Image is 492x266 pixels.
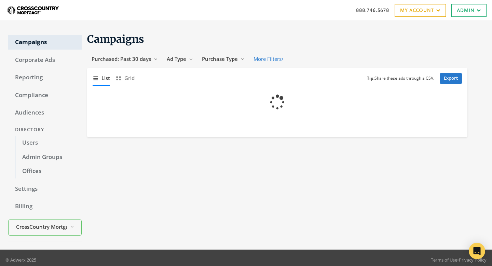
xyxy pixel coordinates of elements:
[431,256,487,263] div: •
[162,53,197,65] button: Ad Type
[15,150,82,164] a: Admin Groups
[459,257,487,263] a: Privacy Policy
[431,257,457,263] a: Terms of Use
[115,71,135,85] button: Grid
[197,53,249,65] button: Purchase Type
[87,53,162,65] button: Purchased: Past 30 days
[5,2,61,19] img: Adwerx
[8,53,82,67] a: Corporate Ads
[367,75,434,82] small: Share these ads through a CSV.
[124,74,135,82] span: Grid
[8,35,82,50] a: Campaigns
[93,71,110,85] button: List
[451,4,487,17] a: Admin
[15,136,82,150] a: Users
[92,55,151,62] span: Purchased: Past 30 days
[8,182,82,196] a: Settings
[8,123,82,136] div: Directory
[5,256,36,263] p: © Adwerx 2025
[8,220,82,236] button: CrossCountry Mortgage
[8,88,82,103] a: Compliance
[249,53,288,65] button: More Filters
[202,55,238,62] span: Purchase Type
[8,70,82,85] a: Reporting
[395,4,446,17] a: My Account
[101,74,110,82] span: List
[440,73,462,84] a: Export
[356,6,389,14] a: 888.746.5678
[469,243,485,259] div: Open Intercom Messenger
[87,32,144,45] span: Campaigns
[15,164,82,178] a: Offices
[367,75,374,81] b: Tip:
[167,55,186,62] span: Ad Type
[8,106,82,120] a: Audiences
[8,199,82,214] a: Billing
[16,223,67,231] span: CrossCountry Mortgage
